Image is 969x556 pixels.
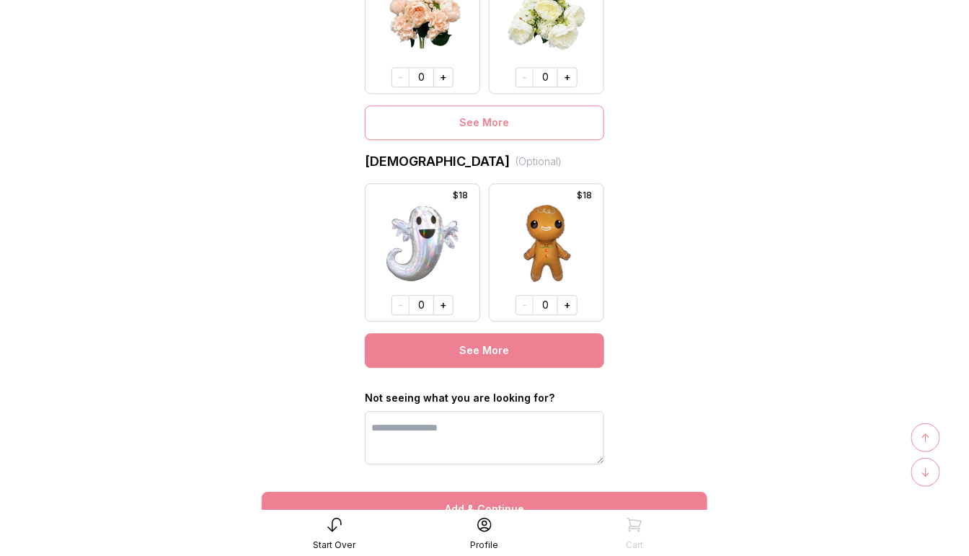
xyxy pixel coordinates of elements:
[516,67,534,87] button: -
[571,188,598,203] div: $18
[921,464,931,481] span: ↓
[314,539,356,551] div: Start Over
[433,295,453,315] button: +
[921,429,931,446] span: ↑
[534,295,557,315] div: 0
[557,295,578,315] button: +
[365,333,604,368] button: See More
[507,201,586,286] img: Gingerbread Man, 39in, Party Brands
[391,67,410,87] button: -
[534,67,557,87] div: 0
[447,188,474,203] div: $18
[471,539,499,551] div: Profile
[516,295,534,315] button: -
[410,295,433,315] div: 0
[383,201,462,286] img: Iridescent ghost, 28in, Anagram
[262,492,707,526] button: Add & Continue
[626,539,643,551] div: Cart
[365,391,604,405] div: Not seeing what you are looking for?
[365,151,604,172] div: [DEMOGRAPHIC_DATA]
[410,67,433,87] div: 0
[365,105,604,140] button: See More
[391,295,410,315] button: -
[516,154,562,169] div: (Optional)
[433,67,453,87] button: +
[557,67,578,87] button: +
